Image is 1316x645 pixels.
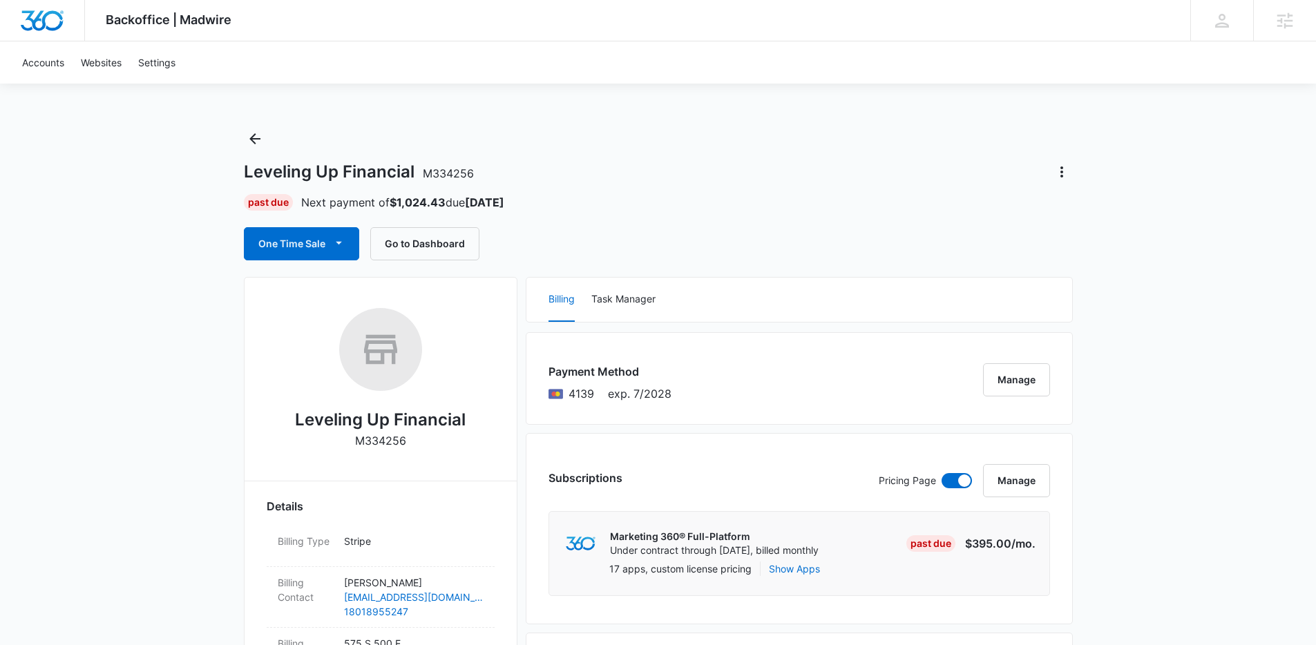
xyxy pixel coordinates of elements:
[295,407,466,432] h2: Leveling Up Financial
[344,590,484,604] a: [EMAIL_ADDRESS][DOMAIN_NAME]
[267,498,303,514] span: Details
[610,530,819,543] p: Marketing 360® Full-Platform
[344,575,484,590] p: [PERSON_NAME]
[906,535,955,552] div: Past Due
[423,166,474,180] span: M334256
[1011,537,1036,550] span: /mo.
[130,41,184,84] a: Settings
[301,194,504,211] p: Next payment of due
[569,385,594,402] span: Mastercard ending with
[549,470,622,486] h3: Subscriptions
[278,534,333,548] dt: Billing Type
[591,278,656,322] button: Task Manager
[1051,161,1073,183] button: Actions
[983,363,1050,396] button: Manage
[370,227,479,260] button: Go to Dashboard
[244,194,293,211] div: Past Due
[390,195,446,209] strong: $1,024.43
[267,526,495,567] div: Billing TypeStripe
[73,41,130,84] a: Websites
[244,128,266,150] button: Back
[549,363,671,380] h3: Payment Method
[879,473,936,488] p: Pricing Page
[244,227,359,260] button: One Time Sale
[608,385,671,402] span: exp. 7/2028
[344,534,484,548] p: Stripe
[344,604,484,619] a: 18018955247
[106,12,231,27] span: Backoffice | Madwire
[549,278,575,322] button: Billing
[609,561,752,576] p: 17 apps, custom license pricing
[278,575,333,604] dt: Billing Contact
[965,535,1036,552] p: $395.00
[465,195,504,209] strong: [DATE]
[769,561,820,576] button: Show Apps
[244,162,474,182] h1: Leveling Up Financial
[983,464,1050,497] button: Manage
[355,432,406,449] p: M334256
[610,543,819,557] p: Under contract through [DATE], billed monthly
[566,537,595,551] img: marketing360Logo
[267,567,495,628] div: Billing Contact[PERSON_NAME][EMAIL_ADDRESS][DOMAIN_NAME]18018955247
[14,41,73,84] a: Accounts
